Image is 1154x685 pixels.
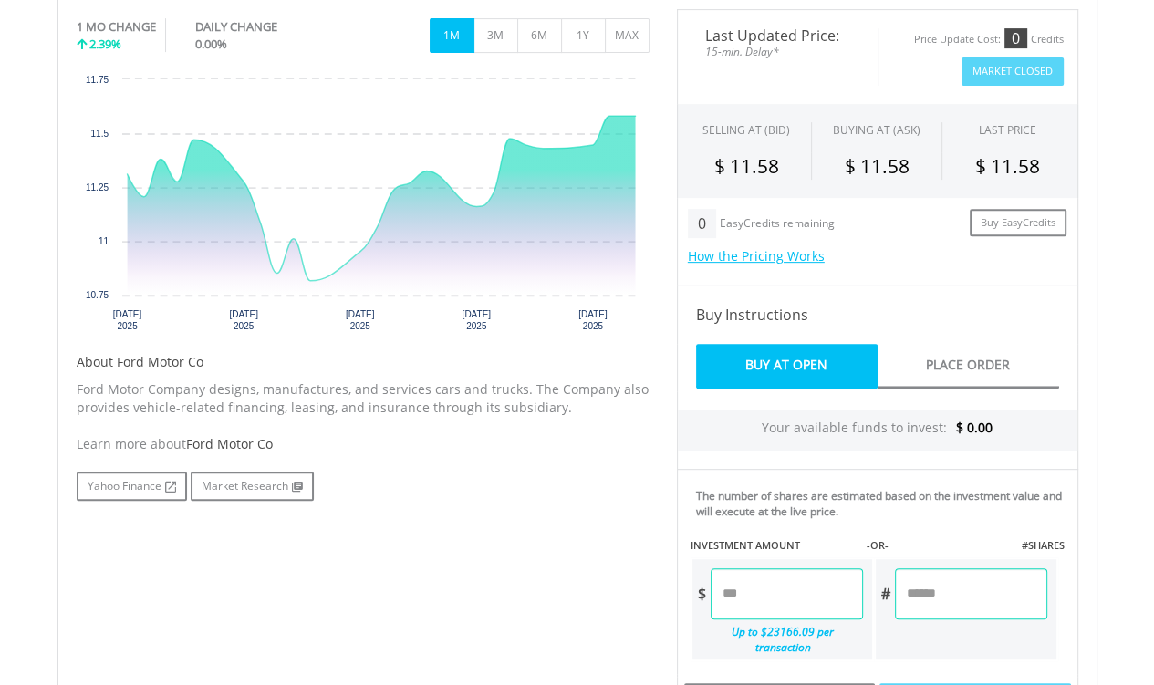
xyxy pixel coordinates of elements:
[85,290,108,300] text: 10.75
[195,36,227,52] span: 0.00%
[702,122,790,138] div: SELLING AT (BID)
[688,209,716,238] div: 0
[229,309,258,331] text: [DATE] 2025
[85,182,108,192] text: 11.25
[691,28,864,43] span: Last Updated Price:
[345,309,374,331] text: [DATE] 2025
[77,380,650,417] p: Ford Motor Company designs, manufactures, and services cars and trucks. The Company also provides...
[1031,33,1064,47] div: Credits
[85,75,108,85] text: 11.75
[430,18,474,53] button: 1M
[1021,538,1064,553] label: #SHARES
[914,33,1001,47] div: Price Update Cost:
[714,153,779,179] span: $ 11.58
[696,488,1070,519] div: The number of shares are estimated based on the investment value and will execute at the live price.
[561,18,606,53] button: 1Y
[692,619,864,659] div: Up to $23166.09 per transaction
[678,410,1077,451] div: Your available funds to invest:
[844,153,909,179] span: $ 11.58
[692,568,711,619] div: $
[112,309,141,331] text: [DATE] 2025
[77,70,650,344] svg: Interactive chart
[605,18,650,53] button: MAX
[77,70,650,344] div: Chart. Highcharts interactive chart.
[975,153,1040,179] span: $ 11.58
[720,217,835,233] div: EasyCredits remaining
[462,309,491,331] text: [DATE] 2025
[90,129,109,139] text: 11.5
[77,18,156,36] div: 1 MO CHANGE
[979,122,1036,138] div: LAST PRICE
[876,568,895,619] div: #
[578,309,608,331] text: [DATE] 2025
[98,236,109,246] text: 11
[195,18,338,36] div: DAILY CHANGE
[77,472,187,501] a: Yahoo Finance
[970,209,1066,237] a: Buy EasyCredits
[1004,28,1027,48] div: 0
[77,435,650,453] div: Learn more about
[186,435,273,452] span: Ford Motor Co
[956,419,993,436] span: $ 0.00
[691,43,864,60] span: 15-min. Delay*
[696,344,878,389] a: Buy At Open
[89,36,121,52] span: 2.39%
[191,472,314,501] a: Market Research
[866,538,888,553] label: -OR-
[688,247,825,265] a: How the Pricing Works
[833,122,920,138] span: BUYING AT (ASK)
[77,353,650,371] h5: About Ford Motor Co
[962,57,1064,86] button: Market Closed
[878,344,1059,389] a: Place Order
[473,18,518,53] button: 3M
[696,304,1059,326] h4: Buy Instructions
[691,538,800,553] label: INVESTMENT AMOUNT
[517,18,562,53] button: 6M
